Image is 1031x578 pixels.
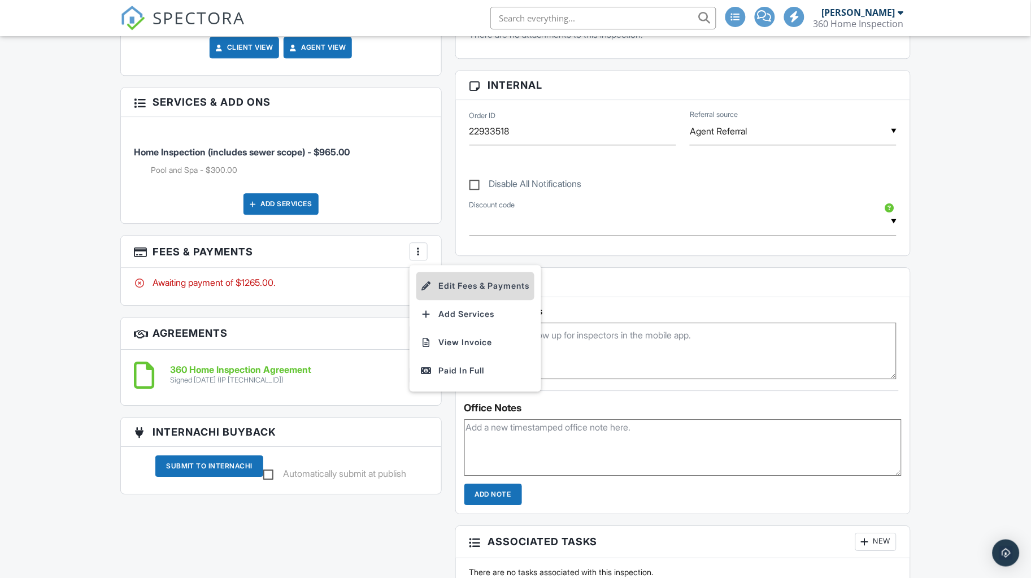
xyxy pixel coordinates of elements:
h3: Agreements [121,318,441,350]
li: Add on: Pool and Spa [151,164,428,176]
span: Associated Tasks [488,534,598,549]
span: SPECTORA [153,6,246,29]
a: 360 Home Inspection Agreement Signed [DATE] (IP [TECHNICAL_ID]) [171,365,312,385]
img: The Best Home Inspection Software - Spectora [120,6,145,31]
h3: Services & Add ons [121,88,441,117]
a: Client View [214,42,273,53]
input: Add Note [464,484,522,505]
input: Search everything... [490,7,716,29]
h3: Notes [456,268,911,297]
label: Discount code [469,200,515,210]
h3: Fees & Payments [121,236,441,268]
li: Service: Home Inspection (includes sewer scope) [134,125,428,184]
div: Open Intercom Messenger [993,540,1020,567]
div: There are no tasks associated with this inspection. [463,567,904,578]
div: Office Notes [464,402,902,414]
label: Referral source [690,110,738,120]
div: [PERSON_NAME] [822,7,895,18]
h3: InterNACHI BuyBack [121,418,441,447]
label: Order ID [469,111,496,121]
div: Submit To InterNACHI [155,455,263,477]
span: Home Inspection (includes sewer scope) - $965.00 [134,146,350,158]
a: Agent View [288,42,346,53]
div: New [855,533,897,551]
h3: Internal [456,71,911,100]
a: SPECTORA [120,15,246,39]
div: Signed [DATE] (IP [TECHNICAL_ID]) [171,376,312,385]
h6: 360 Home Inspection Agreement [171,365,312,375]
h5: Inspector Notes [469,306,897,317]
label: Automatically submit at publish [263,468,406,483]
label: Disable All Notifications [469,179,582,193]
div: 360 Home Inspection [814,18,904,29]
a: Submit To InterNACHI [155,455,263,485]
div: Add Services [243,193,319,215]
div: Awaiting payment of $1265.00. [134,276,428,289]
